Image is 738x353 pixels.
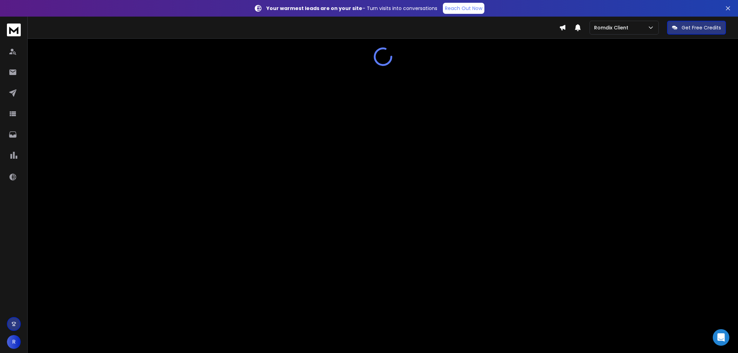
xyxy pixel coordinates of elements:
[7,24,21,36] img: logo
[7,335,21,349] button: R
[682,24,721,31] p: Get Free Credits
[594,24,631,31] p: Romdix Client
[443,3,484,14] a: Reach Out Now
[266,5,437,12] p: – Turn visits into conversations
[445,5,482,12] p: Reach Out Now
[266,5,362,12] strong: Your warmest leads are on your site
[667,21,726,35] button: Get Free Credits
[713,329,729,346] div: Open Intercom Messenger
